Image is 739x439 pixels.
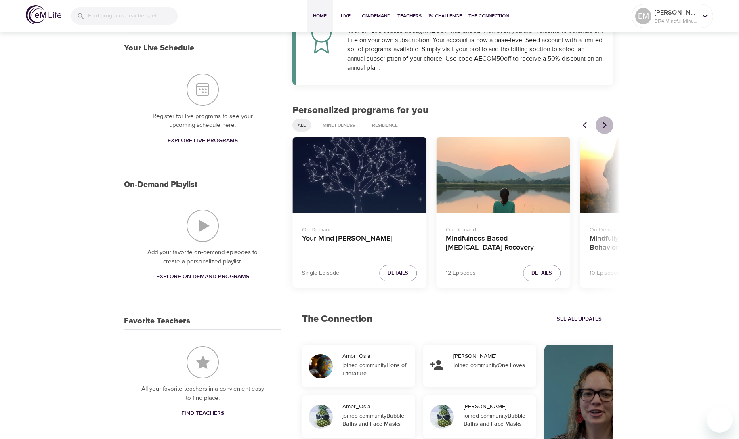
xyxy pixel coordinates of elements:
[318,122,360,129] span: Mindfulness
[557,315,602,324] span: See All Updates
[317,119,360,132] div: Mindfulness
[578,116,596,134] button: Previous items
[302,269,339,277] p: Single Episode
[292,137,426,213] button: Your Mind Will Wander
[342,412,404,428] strong: Bubble Baths and Face Masks
[531,269,552,278] span: Details
[310,12,330,20] span: Home
[655,17,697,25] p: 5174 Mindful Minutes
[178,406,227,421] a: Find Teachers
[164,133,241,148] a: Explore Live Programs
[88,7,178,25] input: Find programs, teachers, etc...
[293,122,311,129] span: All
[26,5,61,24] img: logo
[367,122,403,129] span: Resilience
[655,8,697,17] p: [PERSON_NAME]
[187,346,219,378] img: Favorite Teachers
[156,272,249,282] span: Explore On-Demand Programs
[590,269,620,277] p: 10 Episodes
[453,352,533,360] div: [PERSON_NAME]
[292,304,382,335] h2: The Connection
[124,180,197,189] h3: On-Demand Playlist
[428,12,462,20] span: 1% Challenge
[388,269,408,278] span: Details
[347,26,604,72] div: Your eM Life access through AECOM has ended. However, you are welcome to continue eM Life on your...
[181,408,224,418] span: Find Teachers
[292,119,311,132] div: All
[124,317,190,326] h3: Favorite Teachers
[367,119,403,132] div: Resilience
[187,210,219,242] img: On-Demand Playlist
[498,362,525,369] strong: One Loves
[590,223,704,234] p: On-Demand
[580,137,714,213] button: Mindfully Overcoming Addictive Behaviors
[153,269,252,284] a: Explore On-Demand Programs
[468,12,509,20] span: The Connection
[140,112,265,130] p: Register for live programs to see your upcoming schedule here.
[124,44,194,53] h3: Your Live Schedule
[446,269,476,277] p: 12 Episodes
[342,361,410,378] div: joined community
[464,412,525,428] strong: Bubble Baths and Face Masks
[342,403,412,411] div: Ambr_Osia
[362,12,391,20] span: On-Demand
[436,137,570,213] button: Mindfulness-Based Cancer Recovery
[397,12,422,20] span: Teachers
[336,12,355,20] span: Live
[446,223,561,234] p: On-Demand
[342,412,410,428] div: joined community
[342,362,406,377] strong: Lions of Literature
[555,313,604,326] a: See All Updates
[446,234,561,254] h4: Mindfulness-Based [MEDICAL_DATA] Recovery
[168,136,238,146] span: Explore Live Programs
[596,116,613,134] button: Next items
[140,384,265,403] p: All your favorite teachers in a convienient easy to find place.
[140,248,265,266] p: Add your favorite on-demand episodes to create a personalized playlist.
[302,223,417,234] p: On-Demand
[302,234,417,254] h4: Your Mind [PERSON_NAME]
[635,8,651,24] div: EM
[342,352,412,360] div: Ambr_Osia
[590,234,704,254] h4: Mindfully Overcoming Addictive Behaviors
[464,403,533,411] div: [PERSON_NAME]
[187,74,219,106] img: Your Live Schedule
[292,105,613,116] h2: Personalized programs for you
[707,407,733,433] iframe: Button to launch messaging window
[464,412,531,428] div: joined community
[523,265,561,281] button: Details
[453,361,531,370] div: joined community
[379,265,417,281] button: Details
